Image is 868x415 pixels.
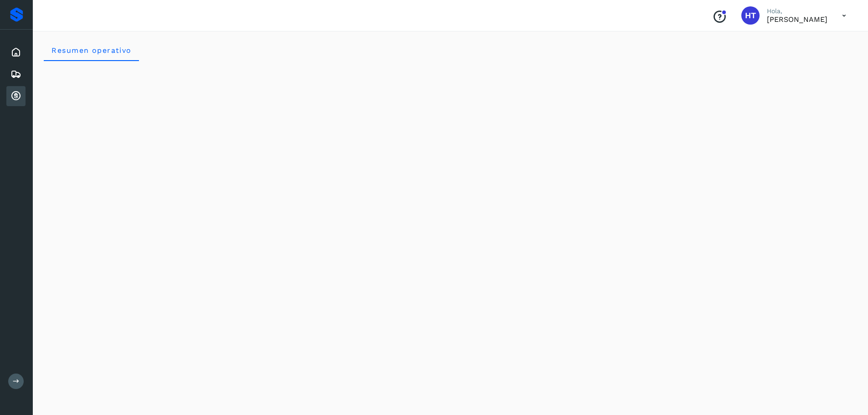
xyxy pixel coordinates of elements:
[767,15,827,24] p: Hugo Torres Aguilar
[51,46,132,55] span: Resumen operativo
[6,86,26,106] div: Cuentas por cobrar
[6,42,26,62] div: Inicio
[767,7,827,15] p: Hola,
[6,64,26,84] div: Embarques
